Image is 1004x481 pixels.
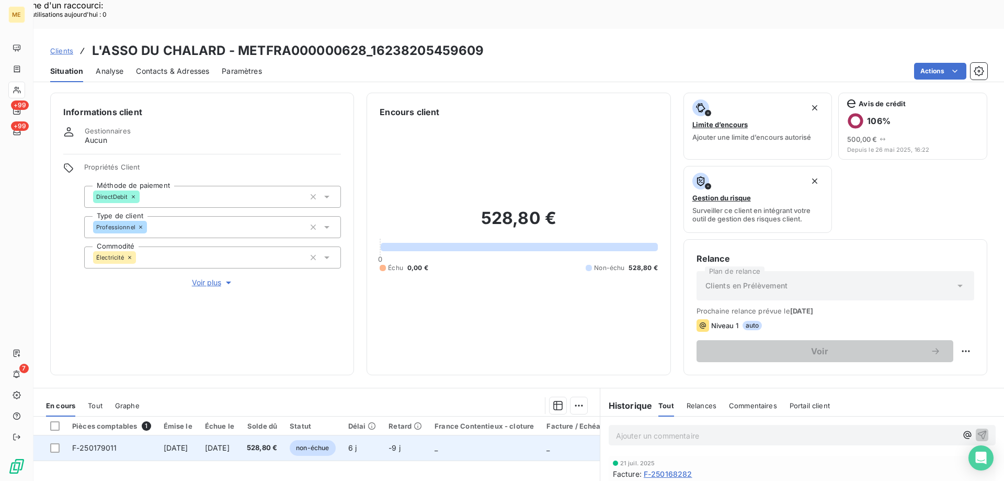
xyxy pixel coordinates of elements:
[136,253,144,262] input: Ajouter une valeur
[705,281,788,291] span: Clients en Prélèvement
[389,443,401,452] span: -9 j
[96,194,128,200] span: DirectDebit
[50,47,73,55] span: Clients
[88,401,102,410] span: Tout
[546,443,550,452] span: _
[697,307,974,315] span: Prochaine relance prévue le
[709,347,930,355] span: Voir
[247,443,277,453] span: 528,80 €
[205,443,230,452] span: [DATE]
[222,66,262,76] span: Paramètres
[142,421,151,431] span: 1
[620,460,655,466] span: 21 juil. 2025
[407,263,428,273] span: 0,00 €
[96,254,124,261] span: Électricité
[546,422,618,430] div: Facture / Echéancier
[96,224,135,230] span: Professionnel
[380,106,439,118] h6: Encours client
[692,133,811,141] span: Ajouter une limite d’encours autorisé
[164,422,192,430] div: Émise le
[290,422,335,430] div: Statut
[859,99,906,108] span: Avis de crédit
[205,422,234,430] div: Échue le
[46,401,75,410] span: En cours
[388,263,403,273] span: Échu
[692,194,751,202] span: Gestion du risque
[84,277,341,288] button: Voir plus
[8,458,25,475] img: Logo LeanPay
[72,443,117,452] span: F-250179011
[629,263,657,273] span: 528,80 €
[847,135,877,143] span: 500,00 €
[711,321,738,330] span: Niveau 1
[658,401,674,410] span: Tout
[290,440,335,456] span: non-échue
[743,321,762,330] span: auto
[85,127,131,135] span: Gestionnaires
[692,120,748,129] span: Limite d’encours
[683,93,832,160] button: Limite d’encoursAjouter une limite d’encours autorisé
[19,364,29,373] span: 7
[72,421,151,431] div: Pièces comptables
[63,106,341,118] h6: Informations client
[847,147,978,153] span: Depuis le 26 mai 2025, 16:22
[683,166,832,233] button: Gestion du risqueSurveiller ce client en intégrant votre outil de gestion des risques client.
[85,135,107,146] span: Aucun
[140,192,148,202] input: Ajouter une valeur
[600,399,653,412] h6: Historique
[968,445,994,471] div: Open Intercom Messenger
[389,422,422,430] div: Retard
[115,401,140,410] span: Graphe
[348,422,376,430] div: Délai
[594,263,624,273] span: Non-échu
[11,121,29,131] span: +99
[729,401,777,410] span: Commentaires
[164,443,188,452] span: [DATE]
[50,46,73,56] a: Clients
[697,340,953,362] button: Voir
[435,422,534,430] div: France Contentieux - cloture
[92,41,484,60] h3: L'ASSO DU CHALARD - METFRA000000628_16238205459609
[348,443,357,452] span: 6 j
[378,255,382,263] span: 0
[790,307,814,315] span: [DATE]
[96,66,123,76] span: Analyse
[435,443,438,452] span: _
[11,100,29,110] span: +99
[790,401,830,410] span: Portail client
[644,468,692,479] span: F-250168282
[136,66,209,76] span: Contacts & Adresses
[50,66,83,76] span: Situation
[613,468,642,479] span: Facture :
[692,206,824,223] span: Surveiller ce client en intégrant votre outil de gestion des risques client.
[914,63,966,80] button: Actions
[247,422,277,430] div: Solde dû
[84,163,341,177] span: Propriétés Client
[380,208,657,239] h2: 528,80 €
[687,401,716,410] span: Relances
[867,116,891,126] h6: 106 %
[697,252,974,265] h6: Relance
[147,222,155,232] input: Ajouter une valeur
[192,277,234,288] span: Voir plus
